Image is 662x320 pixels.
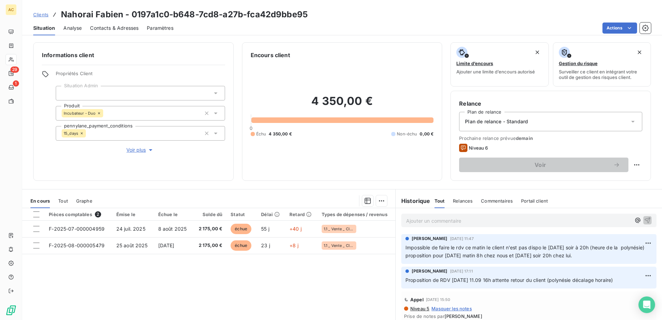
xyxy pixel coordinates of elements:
[481,198,513,204] span: Commentaires
[467,162,613,168] span: Voir
[250,125,252,131] span: 0
[459,135,642,141] span: Prochaine relance prévue
[90,25,138,32] span: Contacts & Adresses
[269,131,292,137] span: 4 350,00 €
[405,277,613,283] span: Proposition de RDV [DATE] 11.09 16h attente retour du client (polynésie décalage horaire)
[324,227,354,231] span: 1.1 _ Vente _ Clients
[33,25,55,32] span: Situation
[231,212,253,217] div: Statut
[49,211,108,217] div: Pièces comptables
[396,197,430,205] h6: Historique
[289,212,313,217] div: Retard
[638,296,655,313] div: Open Intercom Messenger
[197,212,222,217] div: Solde dû
[126,146,154,153] span: Voir plus
[456,69,535,74] span: Ajouter une limite d’encours autorisé
[412,268,447,274] span: [PERSON_NAME]
[64,131,78,135] span: 15_days
[420,131,433,137] span: 0,00 €
[30,198,50,204] span: En cours
[450,269,473,273] span: [DATE] 17:11
[469,145,488,151] span: Niveau 6
[559,69,645,80] span: Surveiller ce client en intégrant votre outil de gestion des risques client.
[147,25,173,32] span: Paramètres
[56,71,225,80] span: Propriétés Client
[256,131,266,137] span: Échu
[559,61,598,66] span: Gestion du risque
[450,237,474,241] span: [DATE] 11:47
[251,94,434,115] h2: 4 350,00 €
[158,212,189,217] div: Échue le
[322,212,391,217] div: Types de dépenses / revenus
[49,242,105,248] span: F-2025-08-000005479
[553,42,651,87] button: Gestion du risqueSurveiller ce client en intégrant votre outil de gestion des risques client.
[33,12,48,17] span: Clients
[58,198,68,204] span: Tout
[465,118,528,125] span: Plan de relance - Standard
[10,66,19,73] span: 29
[56,146,225,154] button: Voir plus
[231,224,251,234] span: échue
[63,25,82,32] span: Analyse
[49,226,105,232] span: F-2025-07-000004959
[158,226,187,232] span: 8 août 2025
[459,158,628,172] button: Voir
[61,8,308,21] h3: Nahorai Fabien - 0197a1c0-b648-7cd8-a27b-fca42d9bbe95
[289,226,302,232] span: +40 j
[435,198,445,204] span: Tout
[33,11,48,18] a: Clients
[62,90,67,96] input: Ajouter une valeur
[453,198,473,204] span: Relances
[86,130,91,136] input: Ajouter une valeur
[404,313,654,319] span: Prise de notes par
[456,61,493,66] span: Limite d’encours
[516,135,533,141] span: demain
[412,235,447,242] span: [PERSON_NAME]
[261,242,270,248] span: 23 j
[95,211,101,217] span: 2
[410,297,424,302] span: Appel
[197,225,222,232] span: 2 175,00 €
[64,111,96,115] span: Incubateur - Duo
[116,212,150,217] div: Émise le
[231,240,251,251] span: échue
[521,198,548,204] span: Portail client
[450,42,548,87] button: Limite d’encoursAjouter une limite d’encours autorisé
[602,23,637,34] button: Actions
[397,131,417,137] span: Non-échu
[76,198,92,204] span: Graphe
[410,306,429,311] span: Niveau 5
[251,51,290,59] h6: Encours client
[431,306,472,311] span: Masquer les notes
[459,99,642,108] h6: Relance
[116,242,148,248] span: 25 août 2025
[103,110,109,116] input: Ajouter une valeur
[445,313,482,319] span: [PERSON_NAME]
[261,212,281,217] div: Délai
[405,245,646,258] span: Impossible de faire le rdv ce matin le client n'est pas dispo le [DATE] soir à 20h (heure de la p...
[261,226,269,232] span: 55 j
[6,305,17,316] img: Logo LeanPay
[289,242,298,248] span: +8 j
[158,242,175,248] span: [DATE]
[116,226,145,232] span: 24 juil. 2025
[197,242,222,249] span: 2 175,00 €
[6,4,17,15] div: AC
[324,243,354,248] span: 1.1 _ Vente _ Clients
[13,80,19,87] span: 1
[426,297,450,302] span: [DATE] 15:50
[42,51,225,59] h6: Informations client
